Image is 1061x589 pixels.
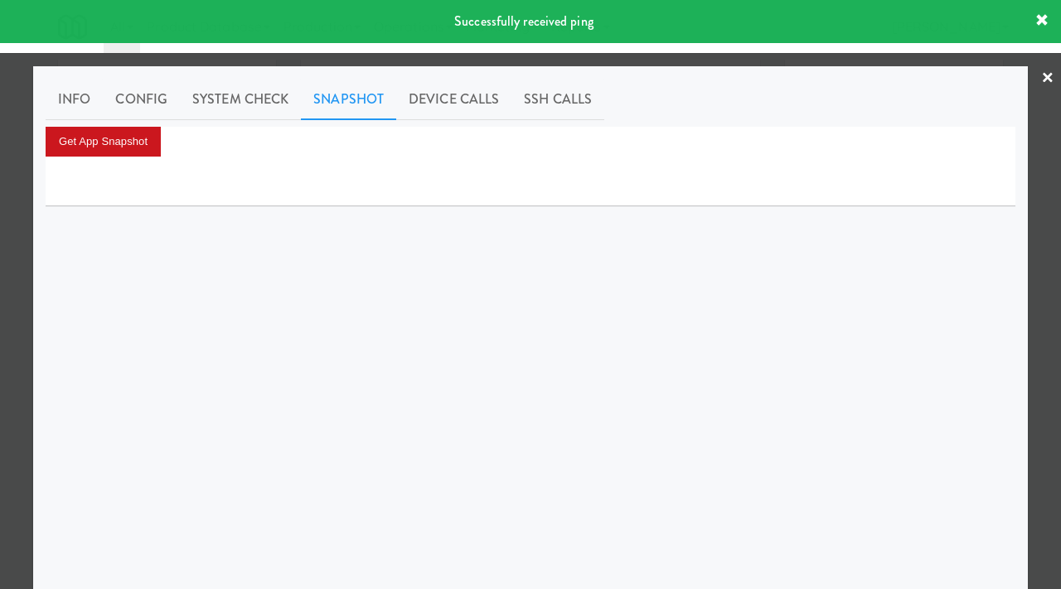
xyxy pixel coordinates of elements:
span: Successfully received ping [454,12,593,31]
button: Get App Snapshot [46,127,161,157]
a: Config [103,79,180,120]
a: Snapshot [301,79,396,120]
a: × [1041,53,1054,104]
a: SSH Calls [511,79,604,120]
a: Device Calls [396,79,511,120]
a: System Check [180,79,301,120]
a: Info [46,79,103,120]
